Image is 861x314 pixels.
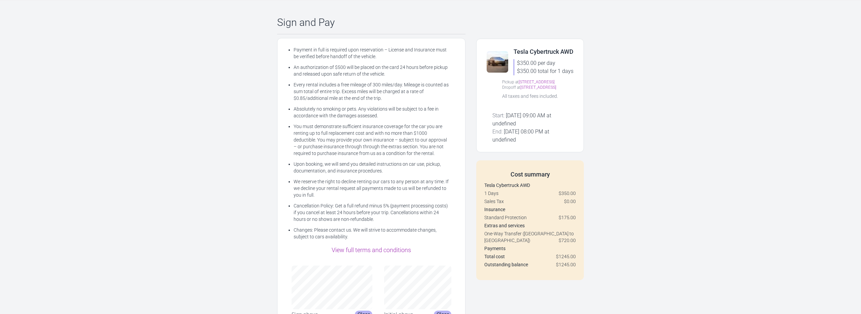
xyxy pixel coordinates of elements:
span: Start: [492,112,504,119]
li: We reserve the right to decline renting our cars to any person at any time. If we decline your re... [294,178,449,198]
div: All taxes and fees included. [502,93,558,100]
span: [DATE] 09:00 AM at undefined [492,112,551,127]
div: Cost summary [484,170,576,179]
span: End: [492,128,502,135]
li: Payment in full is required upon reservation – License and Insurance must be verified before hand... [294,46,449,60]
span: Pickup at [502,80,519,84]
a: View full terms and conditions [332,246,411,253]
li: Cancellation Policy: Get a full refund minus 5% (payment processing costs) if you cancel at least... [294,202,449,223]
div: Tesla Cybertruck AWD [514,47,573,56]
li: An authorization of $500 will be placed on the card 24 hours before pickup and released upon safe... [294,64,449,77]
strong: Extras and services [484,223,525,228]
strong: Outstanding balance [484,262,528,267]
li: Changes: Please contact us. We will strive to accommodate changes, subject to cars availability. [294,227,449,240]
span: $175.00 [559,214,576,221]
span: $350.00 [559,190,576,197]
div: Sign and Pay [277,16,465,29]
div: $350.00 per day [517,59,573,67]
li: Every rental includes a free mileage of 300 miles/day. Mileage is counted as sum total of entire ... [294,81,449,102]
div: $1245.00 [556,253,576,260]
div: One-Way Transfer ([GEOGRAPHIC_DATA] to [GEOGRAPHIC_DATA]) [484,230,576,244]
div: Standard Protection [484,214,576,221]
strong: Tesla Cybertruck AWD [484,183,530,188]
img: 1.jpg [487,51,508,73]
a: [STREET_ADDRESS] [520,85,556,90]
li: Upon booking, we will send you detailed instructions on car use, pickup, documentation, and insur... [294,161,449,174]
span: Dropoff at [502,85,520,90]
strong: Payments [484,246,506,251]
li: Absolutely no smoking or pets. Any violations will be subject to a fee in accordance with the dam... [294,106,449,119]
div: $1245.00 [556,261,576,268]
strong: Total cost [484,254,505,259]
a: [STREET_ADDRESS] [519,80,555,84]
div: 1 Days [484,190,576,197]
div: Sales Tax [484,198,576,205]
div: $350.00 total for 1 days [517,67,573,75]
li: You must demonstrate sufficient insurance coverage for the car you are renting up to full replace... [294,123,449,157]
span: [DATE] 08:00 PM at undefined [492,128,549,143]
span: $0.00 [564,198,576,205]
strong: Insurance [484,207,505,212]
span: $720.00 [559,237,576,244]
